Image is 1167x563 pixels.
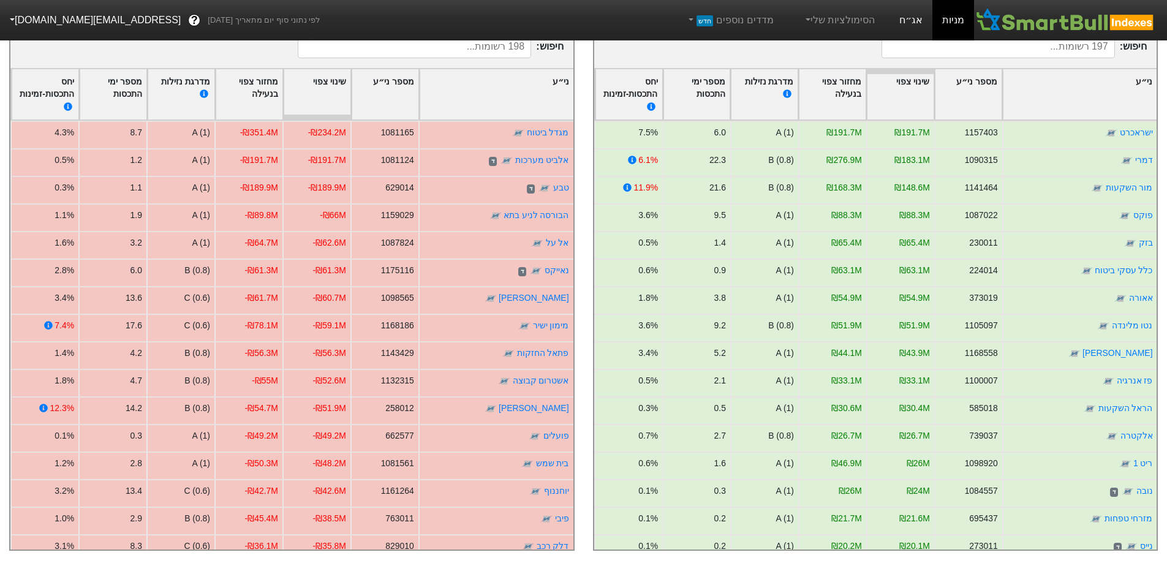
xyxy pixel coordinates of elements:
a: [PERSON_NAME] [499,403,568,413]
div: 1.4 [714,236,725,249]
div: 273011 [969,540,997,553]
div: 3.2% [55,485,74,497]
div: 1143429 [381,347,414,360]
img: tase link [521,458,534,470]
div: 0.1% [638,485,658,497]
div: 3.1% [55,540,74,553]
div: 1175116 [381,264,414,277]
img: tase link [530,265,542,278]
div: ₪191.7M [826,126,861,139]
div: 0.9 [714,264,725,277]
div: ₪33.1M [899,374,930,387]
img: tase link [502,348,515,360]
div: יחס התכסות-זמינות [600,75,658,114]
div: Toggle SortBy [216,69,282,120]
div: Toggle SortBy [80,69,146,120]
div: -₪42.6M [313,485,346,497]
div: יחס התכסות-זמינות [16,75,74,114]
a: מגדל ביטוח [527,127,569,137]
div: -₪50.3M [245,457,278,470]
img: tase link [485,403,497,415]
div: Toggle SortBy [799,69,866,120]
img: tase link [1084,403,1096,415]
span: ד [1109,488,1117,497]
div: ₪168.3M [826,181,861,194]
a: בית שמש [536,458,569,468]
div: C (0.6) [184,540,210,553]
span: ד [1113,543,1121,553]
img: tase link [1114,293,1127,305]
div: ₪30.6M [831,402,862,415]
div: 7.5% [638,126,658,139]
div: A (1) [192,154,210,167]
div: 1.8% [638,292,658,304]
div: C (0.6) [184,485,210,497]
div: 585018 [969,402,997,415]
div: ₪21.7M [831,512,862,525]
div: -₪42.7M [245,485,278,497]
div: 8.7 [130,126,142,139]
div: -₪189.9M [240,181,278,194]
div: 1098565 [381,292,414,304]
div: ₪51.9M [831,319,862,332]
div: -₪89.8M [245,209,278,222]
div: 2.9 [130,512,142,525]
a: הסימולציות שלי [798,8,880,32]
div: 0.6% [638,264,658,277]
div: -₪56.3M [245,347,278,360]
div: 739037 [969,429,997,442]
div: 1098920 [964,457,997,470]
a: הראל השקעות [1098,403,1152,413]
div: C (0.6) [184,292,210,304]
div: B (0.8) [184,264,210,277]
div: -₪191.7M [240,154,278,167]
div: ₪148.6M [894,181,929,194]
div: 1.1% [55,209,74,222]
div: 3.6% [638,209,658,222]
div: B (0.8) [768,319,794,332]
div: 1100007 [964,374,997,387]
div: ₪26.7M [831,429,862,442]
div: 2.8% [55,264,74,277]
div: 0.3 [714,485,725,497]
div: A (1) [192,429,210,442]
div: ₪63.1M [899,264,930,277]
div: ₪26.7M [899,429,930,442]
div: ₪21.6M [899,512,930,525]
div: ₪276.9M [826,154,861,167]
div: 0.2 [714,540,725,553]
div: 1132315 [381,374,414,387]
a: אלקטרה [1120,431,1152,440]
div: 3.6% [638,319,658,332]
div: 13.6 [126,292,142,304]
div: -₪78.1M [245,319,278,332]
div: 4.3% [55,126,74,139]
div: A (1) [776,485,793,497]
div: 1157403 [964,126,997,139]
div: 7.4% [55,319,74,332]
div: ₪20.2M [831,540,862,553]
div: -₪51.9M [313,402,346,415]
div: A (1) [192,126,210,139]
img: tase link [522,541,534,553]
div: -₪351.4M [240,126,278,139]
img: tase link [1097,320,1109,333]
div: A (1) [192,236,210,249]
div: B (0.8) [768,429,794,442]
div: ₪26M [906,457,929,470]
span: חדש [697,15,713,26]
div: B (0.8) [184,374,210,387]
img: tase link [1119,210,1131,222]
div: ₪26M [838,485,861,497]
a: פיבי [555,513,569,523]
img: tase link [538,183,551,195]
a: נטו מלינדה [1111,320,1152,330]
div: 1087022 [964,209,997,222]
div: -₪55M [252,374,278,387]
img: SmartBull [974,8,1157,32]
a: פועלים [543,431,569,440]
img: tase link [1106,431,1118,443]
div: 0.2 [714,512,725,525]
a: בזק [1138,238,1152,247]
div: 0.5% [638,236,658,249]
